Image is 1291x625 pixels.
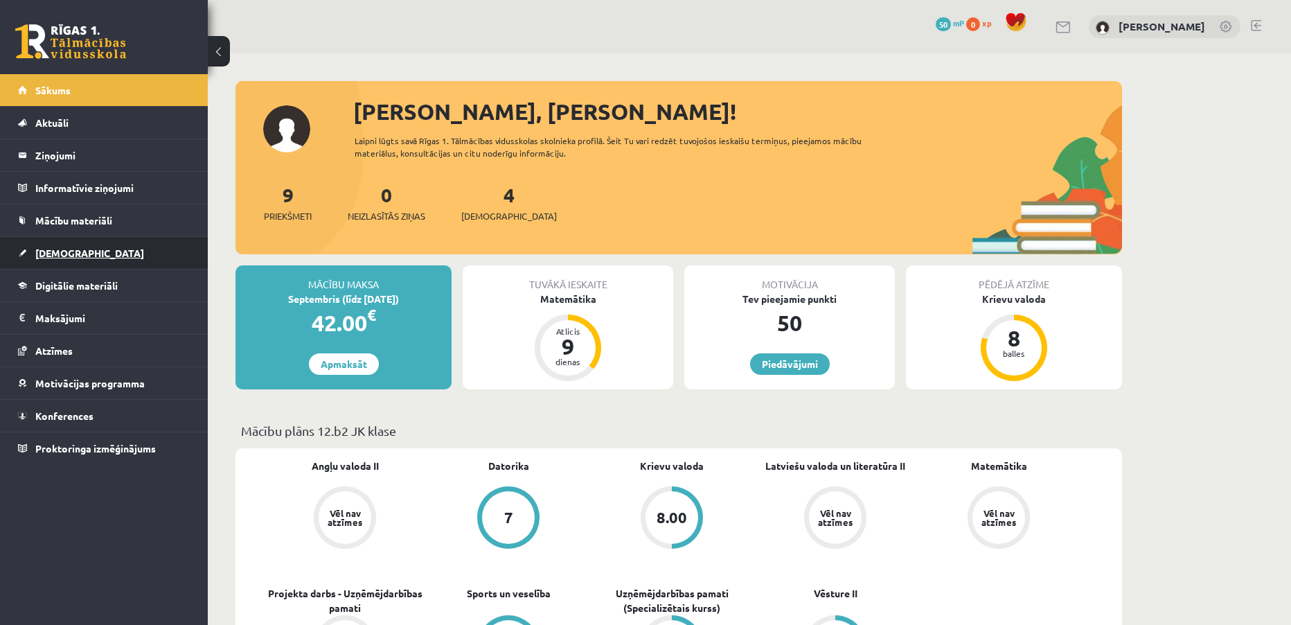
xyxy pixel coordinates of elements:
[348,209,425,223] span: Neizlasītās ziņas
[971,459,1027,473] a: Matemātika
[547,358,589,366] div: dienas
[463,265,673,292] div: Tuvākā ieskaite
[235,265,452,292] div: Mācību maksa
[35,344,73,357] span: Atzīmes
[18,432,190,464] a: Proktoringa izmēģinājums
[906,292,1122,306] div: Krievu valoda
[309,353,379,375] a: Apmaksāt
[35,410,94,422] span: Konferences
[35,247,144,259] span: [DEMOGRAPHIC_DATA]
[355,134,887,159] div: Laipni lūgts savā Rīgas 1. Tālmācības vidusskolas skolnieka profilā. Šeit Tu vari redzēt tuvojošo...
[241,421,1116,440] p: Mācību plāns 12.b2 JK klase
[979,509,1018,527] div: Vēl nav atzīmes
[590,586,754,615] a: Uzņēmējdarbības pamati (Specializētais kurss)
[982,17,991,28] span: xp
[263,586,427,615] a: Projekta darbs - Uzņēmējdarbības pamati
[906,292,1122,383] a: Krievu valoda 8 balles
[547,335,589,358] div: 9
[264,182,312,223] a: 9Priekšmeti
[18,270,190,301] a: Digitālie materiāli
[35,214,112,227] span: Mācību materiāli
[906,265,1122,292] div: Pēdējā atzīme
[467,586,551,601] a: Sports un veselība
[640,459,704,473] a: Krievu valoda
[18,400,190,432] a: Konferences
[35,139,190,171] legend: Ziņojumi
[917,486,1080,552] a: Vēl nav atzīmes
[463,292,673,306] div: Matemātika
[18,367,190,399] a: Motivācijas programma
[1119,19,1205,33] a: [PERSON_NAME]
[463,292,673,383] a: Matemātika Atlicis 9 dienas
[504,510,513,525] div: 7
[35,84,71,96] span: Sākums
[235,292,452,306] div: Septembris (līdz [DATE])
[966,17,998,28] a: 0 xp
[18,302,190,334] a: Maksājumi
[488,459,529,473] a: Datorika
[35,442,156,455] span: Proktoringa izmēģinājums
[35,116,69,129] span: Aktuāli
[35,172,190,204] legend: Informatīvie ziņojumi
[18,237,190,269] a: [DEMOGRAPHIC_DATA]
[993,349,1035,358] div: balles
[367,305,376,325] span: €
[427,486,590,552] a: 7
[590,486,754,552] a: 8.00
[993,327,1035,349] div: 8
[312,459,379,473] a: Angļu valoda II
[936,17,951,31] span: 50
[547,327,589,335] div: Atlicis
[18,335,190,367] a: Atzīmes
[35,377,145,389] span: Motivācijas programma
[657,510,687,525] div: 8.00
[35,279,118,292] span: Digitālie materiāli
[264,209,312,223] span: Priekšmeti
[461,209,557,223] span: [DEMOGRAPHIC_DATA]
[684,292,895,306] div: Tev pieejamie punkti
[1096,21,1110,35] img: Dāniels Masjulis
[18,139,190,171] a: Ziņojumi
[326,509,364,527] div: Vēl nav atzīmes
[15,24,126,59] a: Rīgas 1. Tālmācības vidusskola
[750,353,830,375] a: Piedāvājumi
[953,17,964,28] span: mP
[684,306,895,340] div: 50
[966,17,980,31] span: 0
[18,74,190,106] a: Sākums
[684,265,895,292] div: Motivācija
[348,182,425,223] a: 0Neizlasītās ziņas
[461,182,557,223] a: 4[DEMOGRAPHIC_DATA]
[816,509,855,527] div: Vēl nav atzīmes
[35,302,190,334] legend: Maksājumi
[814,586,857,601] a: Vēsture II
[18,204,190,236] a: Mācību materiāli
[235,306,452,340] div: 42.00
[754,486,917,552] a: Vēl nav atzīmes
[18,172,190,204] a: Informatīvie ziņojumi
[936,17,964,28] a: 50 mP
[18,107,190,139] a: Aktuāli
[263,486,427,552] a: Vēl nav atzīmes
[353,95,1122,128] div: [PERSON_NAME], [PERSON_NAME]!
[765,459,905,473] a: Latviešu valoda un literatūra II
